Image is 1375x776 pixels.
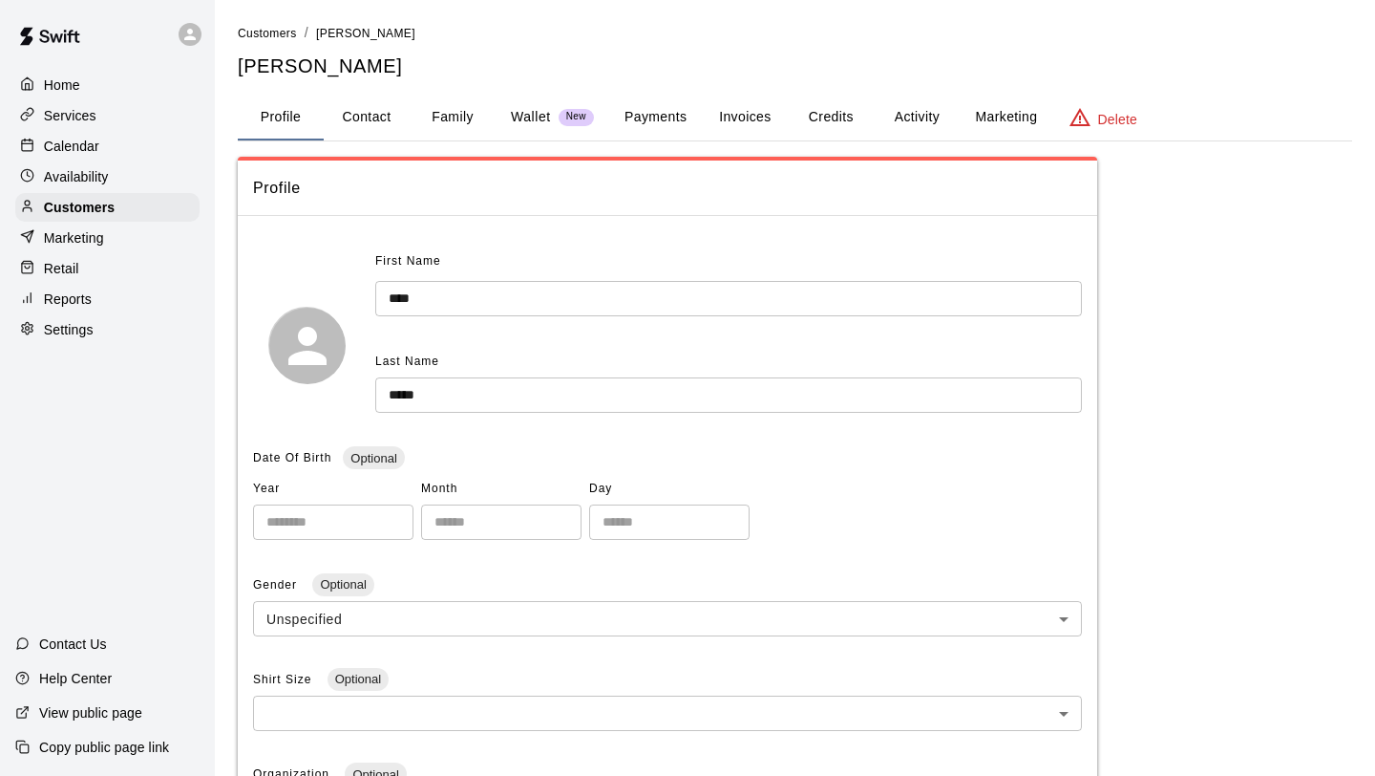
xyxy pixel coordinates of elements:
p: Contact Us [39,635,107,654]
div: basic tabs example [238,95,1352,140]
span: Optional [312,577,373,592]
span: Last Name [375,355,439,368]
button: Invoices [702,95,788,140]
p: Wallet [511,107,551,127]
span: Shirt Size [253,673,316,686]
span: Optional [343,451,404,465]
span: Gender [253,578,301,592]
a: Customers [238,25,297,40]
p: Copy public page link [39,738,169,757]
p: Reports [44,290,92,309]
div: Unspecified [253,601,1082,636]
span: Year [253,474,413,505]
a: Customers [15,193,200,222]
p: Marketing [44,228,104,248]
a: Services [15,101,200,130]
p: View public page [39,703,142,722]
h5: [PERSON_NAME] [238,54,1352,79]
button: Payments [609,95,702,140]
p: Customers [44,198,115,217]
span: New [559,111,594,123]
p: Settings [44,320,94,339]
p: Services [44,106,96,125]
a: Calendar [15,132,200,161]
button: Marketing [960,95,1052,140]
span: Date Of Birth [253,451,331,464]
button: Family [410,95,496,140]
p: Retail [44,259,79,278]
a: Settings [15,315,200,344]
li: / [305,23,308,43]
a: Home [15,71,200,99]
span: [PERSON_NAME] [316,27,415,40]
span: Day [589,474,750,505]
nav: breadcrumb [238,23,1352,44]
span: Customers [238,27,297,40]
p: Delete [1098,110,1137,129]
span: Month [421,474,582,505]
a: Availability [15,162,200,191]
p: Calendar [44,137,99,156]
p: Home [44,75,80,95]
span: First Name [375,247,441,277]
p: Availability [44,167,109,186]
a: Reports [15,285,200,313]
button: Activity [874,95,960,140]
button: Credits [788,95,874,140]
a: Retail [15,254,200,283]
button: Contact [324,95,410,140]
p: Help Center [39,669,112,688]
button: Profile [238,95,324,140]
a: Marketing [15,224,200,252]
span: Profile [253,176,1082,201]
span: Optional [328,672,389,686]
